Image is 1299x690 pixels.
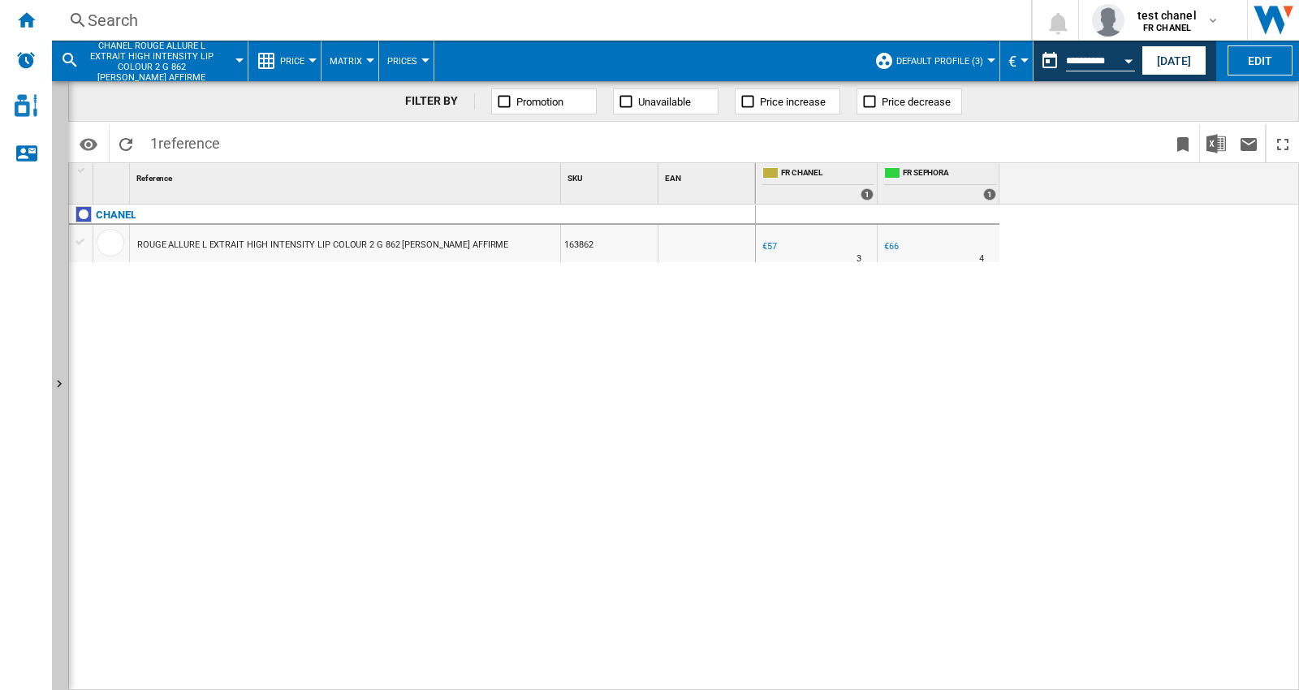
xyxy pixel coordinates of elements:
span: Promotion [516,96,563,108]
button: Promotion [491,88,597,114]
span: Matrix [330,56,362,67]
div: €57 [762,241,777,252]
div: FILTER BY [405,93,474,110]
span: Price decrease [882,96,951,108]
button: Edit [1228,45,1293,75]
div: Sort None [133,163,560,188]
img: excel-24x24.png [1206,134,1226,153]
span: FR CHANEL [781,167,874,181]
span: reference [158,135,220,152]
button: Show [52,81,68,690]
div: Price [257,41,313,81]
button: Download in Excel [1200,124,1232,162]
div: EAN Sort None [662,163,755,188]
span: Default profile (3) [896,56,983,67]
div: €66 [882,239,899,255]
div: Sort None [662,163,755,188]
button: Bookmark this report [1167,124,1199,162]
button: Send this report by email [1232,124,1265,162]
button: Reload [110,124,142,162]
button: Price decrease [857,88,962,114]
div: Sort None [564,163,658,188]
div: FR CHANEL 1 offers sold by FR CHANEL [759,163,877,204]
button: Matrix [330,41,370,81]
button: Price [280,41,313,81]
button: Default profile (3) [896,41,991,81]
div: CHANEL ROUGE ALLURE L EXTRAIT HIGH INTENSITY LIP COLOUR 2 G 862 [PERSON_NAME] AFFIRME [60,41,240,81]
div: This report is based on a date in the past. [1034,41,1138,81]
span: CHANEL ROUGE ALLURE L EXTRAIT HIGH INTENSITY LIP COLOUR 2 G 862 BRUN AFFIRME [86,41,217,83]
button: Open calendar [1114,44,1143,73]
b: FR CHANEL [1143,23,1191,33]
span: Prices [387,56,417,67]
button: Unavailable [613,88,719,114]
span: Unavailable [638,96,691,108]
md-menu: Currency [1000,41,1034,81]
span: SKU [568,174,583,183]
div: Default profile (3) [874,41,991,81]
div: ROUGE ALLURE L EXTRAIT HIGH INTENSITY LIP COLOUR 2 G 862 [PERSON_NAME] AFFIRME [137,226,508,264]
div: 1 offers sold by FR SEPHORA [983,188,996,201]
span: Reference [136,174,172,183]
img: cosmetic-logo.svg [15,94,37,117]
div: Reference Sort None [133,163,560,188]
span: 1 [142,124,228,158]
button: Maximize [1267,124,1299,162]
button: Prices [387,41,425,81]
div: Delivery Time : 3 days [857,251,861,267]
span: test chanel [1137,7,1197,24]
span: Price [280,56,304,67]
div: €57 [760,239,777,255]
div: Delivery Time : 4 days [979,251,984,267]
div: Click to filter on that brand [96,205,136,225]
button: md-calendar [1034,45,1066,77]
span: EAN [665,174,681,183]
button: Options [72,129,105,158]
button: CHANEL ROUGE ALLURE L EXTRAIT HIGH INTENSITY LIP COLOUR 2 G 862 [PERSON_NAME] AFFIRME [86,41,233,81]
button: € [1008,41,1025,81]
span: FR SEPHORA [903,167,996,181]
div: SKU Sort None [564,163,658,188]
div: €66 [884,241,899,252]
img: profile.jpg [1092,4,1124,37]
div: FR SEPHORA 1 offers sold by FR SEPHORA [881,163,999,204]
span: Price increase [760,96,826,108]
div: 163862 [561,225,658,262]
div: Sort None [97,163,129,188]
button: [DATE] [1141,45,1206,75]
div: Search [88,9,989,32]
div: 1 offers sold by FR CHANEL [861,188,874,201]
span: € [1008,53,1016,70]
button: Price increase [735,88,840,114]
img: alerts-logo.svg [16,50,36,70]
